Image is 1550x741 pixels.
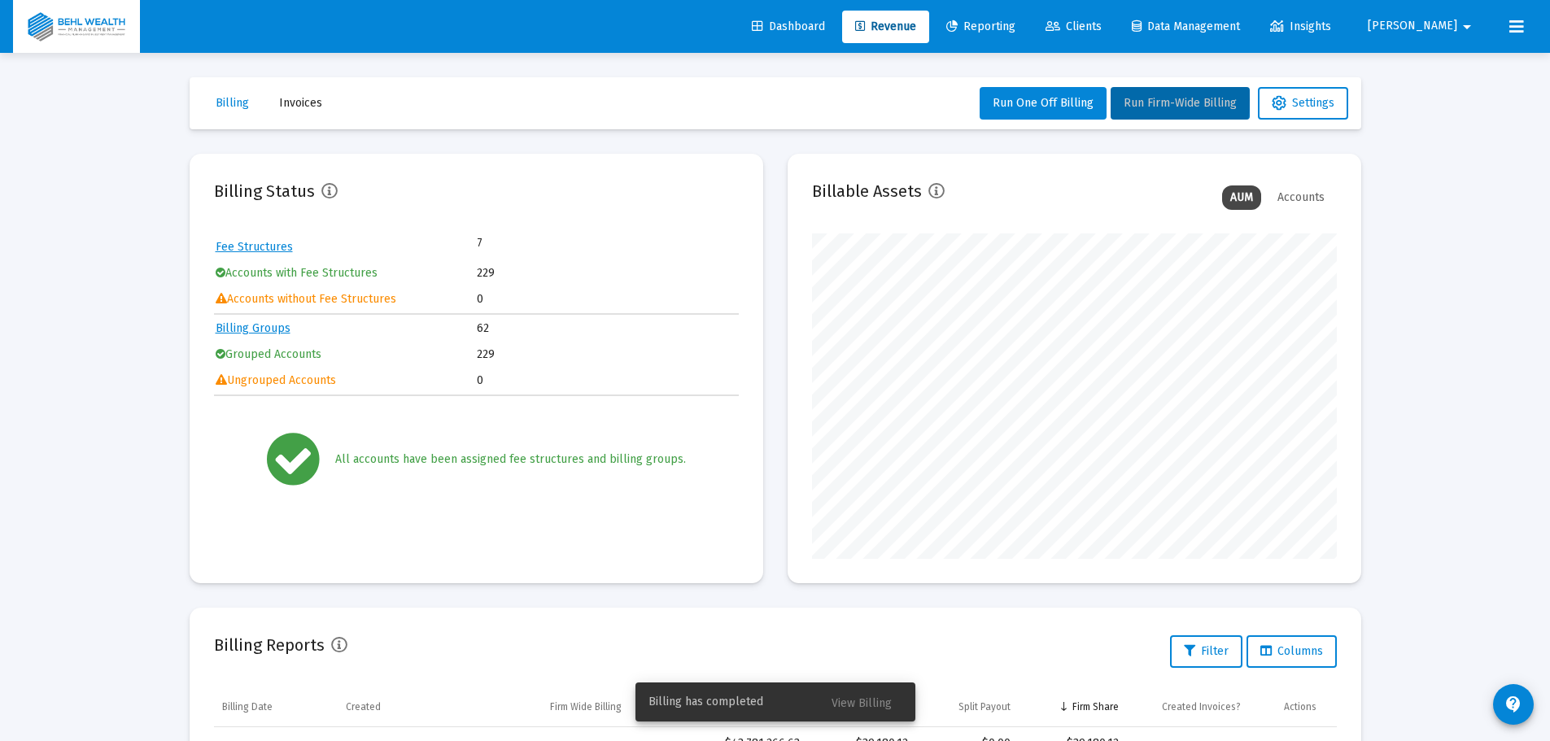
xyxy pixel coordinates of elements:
span: Settings [1272,96,1334,110]
td: Grouped Accounts [216,342,476,367]
div: Actions [1284,700,1316,713]
span: [PERSON_NAME] [1368,20,1457,33]
a: Reporting [933,11,1028,43]
h2: Billing Status [214,178,315,204]
a: Dashboard [739,11,838,43]
button: Run One Off Billing [980,87,1107,120]
mat-icon: arrow_drop_down [1457,11,1477,43]
td: Column Firm Wide Billing [513,687,658,726]
a: Billing Groups [216,321,290,335]
span: Dashboard [752,20,825,33]
td: Column Billing Date [214,687,338,726]
span: Columns [1260,644,1323,658]
span: Billing has completed [648,694,763,710]
div: Split Payout [958,700,1011,713]
a: Insights [1257,11,1344,43]
td: 0 [477,287,737,312]
span: Filter [1184,644,1229,658]
span: Reporting [946,20,1015,33]
div: AUM [1222,185,1261,210]
h2: Billable Assets [812,178,922,204]
a: Revenue [842,11,929,43]
span: Insights [1270,20,1331,33]
a: Fee Structures [216,240,293,254]
button: [PERSON_NAME] [1348,10,1496,42]
button: Billing [203,87,262,120]
div: All accounts have been assigned fee structures and billing groups. [335,451,686,468]
span: Run One Off Billing [993,96,1094,110]
div: Created Invoices? [1162,700,1241,713]
td: Column Firm Share [1019,687,1127,726]
span: Run Firm-Wide Billing [1124,96,1237,110]
td: Column Split Payout [916,687,1019,726]
span: View Billing [832,696,892,710]
a: Data Management [1119,11,1253,43]
span: Clients [1046,20,1102,33]
a: Clients [1033,11,1115,43]
td: 62 [477,316,737,341]
td: Accounts with Fee Structures [216,261,476,286]
td: Column Actions [1276,687,1336,726]
button: Settings [1258,87,1348,120]
h2: Billing Reports [214,632,325,658]
td: 0 [477,368,737,393]
td: 229 [477,342,737,367]
td: Accounts without Fee Structures [216,287,476,312]
div: Accounts [1269,185,1333,210]
div: Billing Date [222,700,273,713]
button: Columns [1247,635,1337,668]
td: 229 [477,261,737,286]
span: Billing [216,96,249,110]
button: Run Firm-Wide Billing [1111,87,1250,120]
div: Firm Wide Billing [550,700,622,713]
div: Created [346,700,381,713]
div: Firm Share [1072,700,1119,713]
span: Revenue [855,20,916,33]
img: Dashboard [25,11,128,43]
button: Filter [1170,635,1242,668]
button: View Billing [819,687,905,717]
td: 7 [477,235,607,251]
span: Invoices [279,96,322,110]
button: Invoices [266,87,335,120]
td: Column Created [338,687,513,726]
span: Data Management [1132,20,1240,33]
td: Column Created Invoices? [1127,687,1276,726]
td: Ungrouped Accounts [216,368,476,393]
mat-icon: contact_support [1504,695,1523,714]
